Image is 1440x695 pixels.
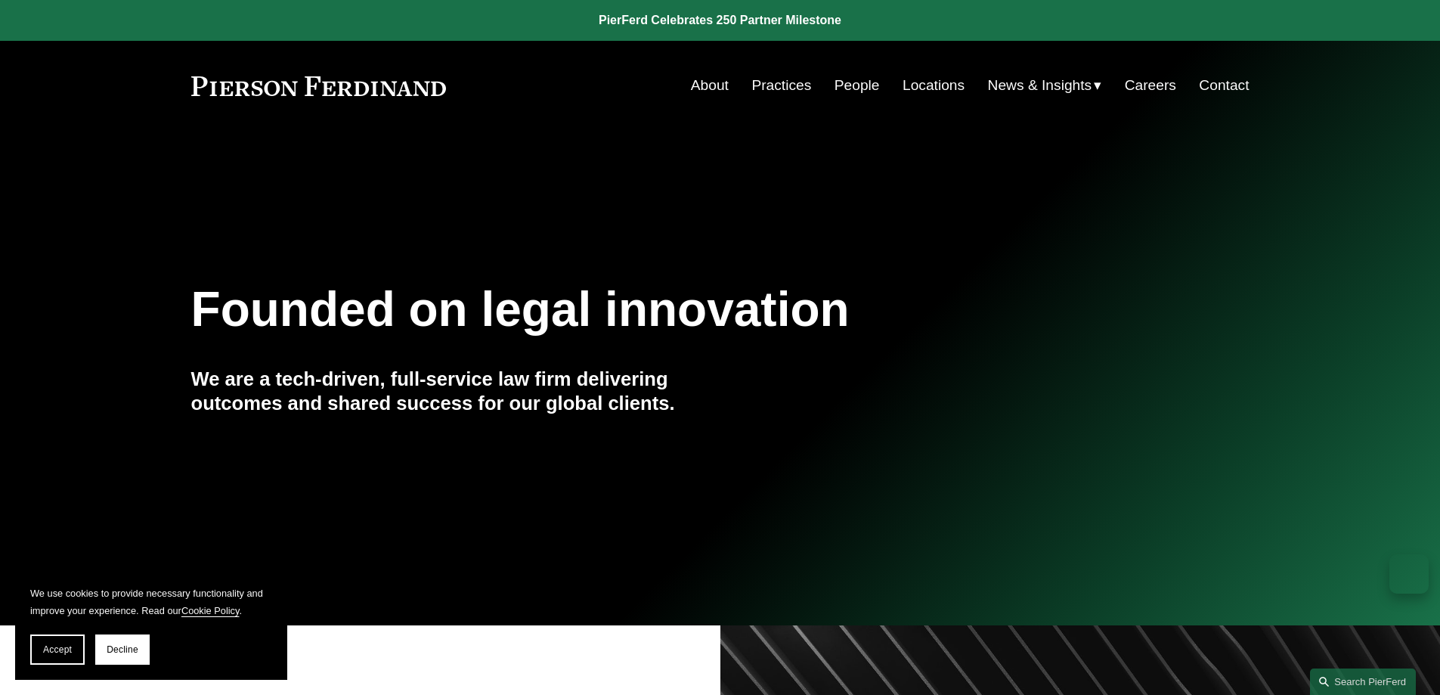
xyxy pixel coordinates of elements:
[1125,71,1176,100] a: Careers
[988,71,1102,100] a: folder dropdown
[30,585,272,619] p: We use cookies to provide necessary functionality and improve your experience. Read our .
[95,634,150,665] button: Decline
[181,605,240,616] a: Cookie Policy
[903,71,965,100] a: Locations
[43,644,72,655] span: Accept
[835,71,880,100] a: People
[15,569,287,680] section: Cookie banner
[988,73,1092,99] span: News & Insights
[751,71,811,100] a: Practices
[107,644,138,655] span: Decline
[1199,71,1249,100] a: Contact
[191,282,1073,337] h1: Founded on legal innovation
[691,71,729,100] a: About
[30,634,85,665] button: Accept
[1310,669,1416,695] a: Search this site
[191,367,720,416] h4: We are a tech-driven, full-service law firm delivering outcomes and shared success for our global...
